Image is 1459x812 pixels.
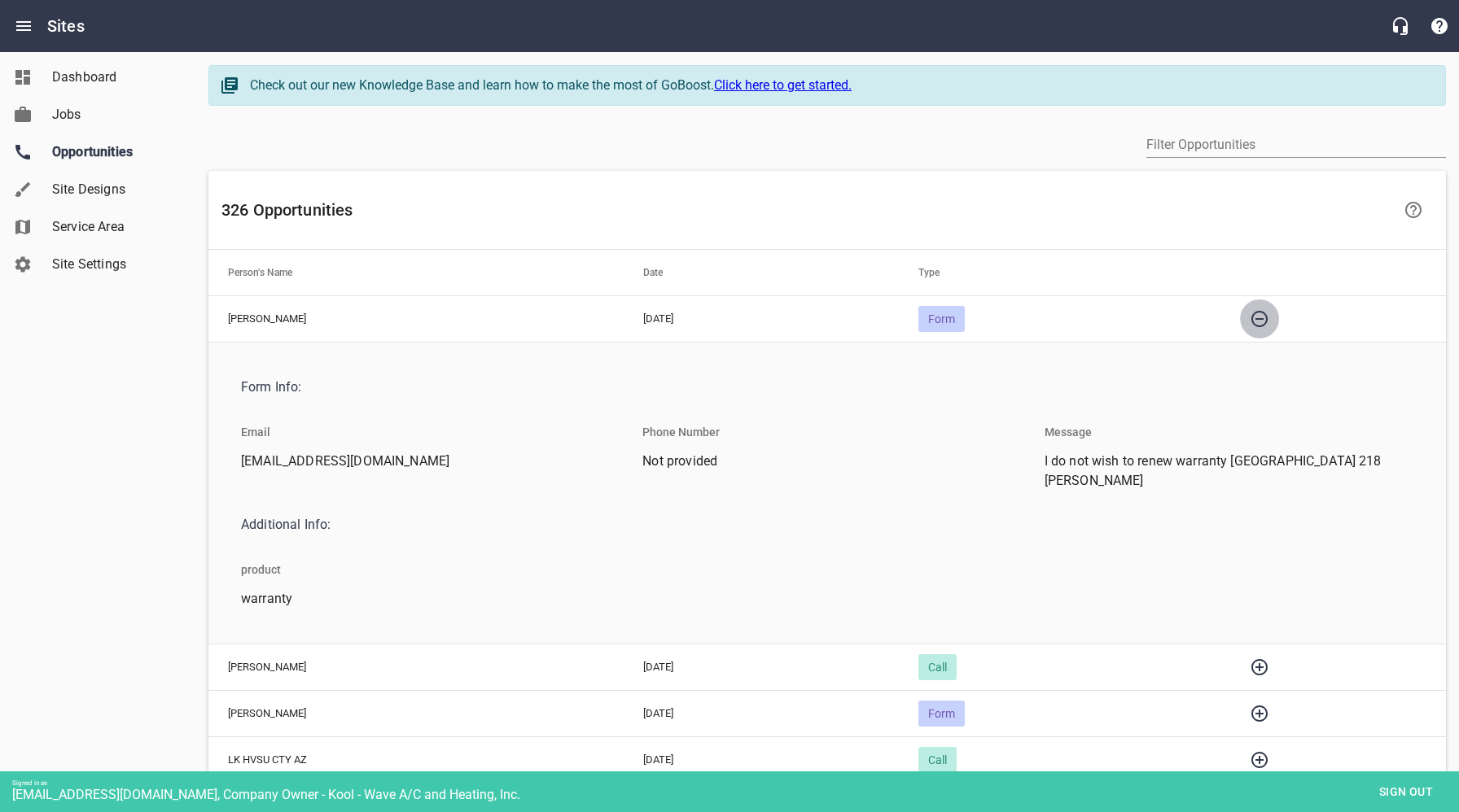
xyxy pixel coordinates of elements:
[4,7,43,46] button: Open drawer
[208,736,624,783] td: LK HVSU CTY AZ
[899,250,1220,295] th: Type
[12,779,1459,787] div: Signed in as
[52,217,176,237] span: Service Area
[624,690,899,736] td: [DATE]
[228,413,283,452] li: Email
[52,105,176,124] span: Jobs
[208,295,624,342] td: [PERSON_NAME]
[1381,7,1420,46] button: Live Chat
[228,550,294,589] li: product
[1032,413,1105,452] li: Message
[918,701,965,727] div: Form
[208,250,624,295] th: Person's Name
[918,707,965,720] span: Form
[1146,132,1446,158] input: Filter by author or content.
[241,589,597,609] span: warranty
[918,661,957,674] span: Call
[918,312,965,325] span: Form
[12,787,1459,802] div: [EMAIL_ADDRESS][DOMAIN_NAME], Company Owner - Kool - Wave A/C and Heating, Inc.
[221,197,1391,223] h6: 326 Opportunities
[1394,190,1433,229] a: Learn more about your Opportunities
[52,255,176,274] span: Site Settings
[208,690,624,736] td: [PERSON_NAME]
[52,180,176,199] span: Site Designs
[918,753,957,766] span: Call
[642,452,998,471] span: Not provided
[208,644,624,690] td: [PERSON_NAME]
[624,736,899,783] td: [DATE]
[241,452,597,471] span: [EMAIL_ADDRESS][DOMAIN_NAME]
[1372,782,1440,802] span: Sign out
[250,76,1429,95] div: Check out our new Knowledge Base and learn how to make the most of GoBoost.
[918,654,957,680] div: Call
[241,515,1400,535] span: Additional Info:
[52,68,176,87] span: Dashboard
[1365,777,1447,807] button: Sign out
[1045,452,1400,491] span: I do not wish to renew warranty [GEOGRAPHIC_DATA] 218 [PERSON_NAME]
[918,306,965,332] div: Form
[624,295,899,342] td: [DATE]
[52,142,176,162] span: Opportunities
[714,77,852,93] a: Click here to get started.
[241,378,1400,397] span: Form Info:
[47,13,85,39] h6: Sites
[624,644,899,690] td: [DATE]
[629,413,733,452] li: Phone Number
[918,747,957,773] div: Call
[1420,7,1459,46] button: Support Portal
[624,250,899,295] th: Date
